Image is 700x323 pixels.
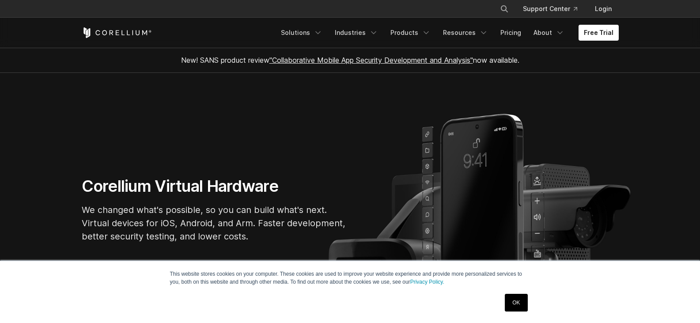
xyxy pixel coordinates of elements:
[579,25,619,41] a: Free Trial
[82,27,152,38] a: Corellium Home
[329,25,383,41] a: Industries
[410,279,444,285] a: Privacy Policy.
[588,1,619,17] a: Login
[269,56,473,65] a: "Collaborative Mobile App Security Development and Analysis"
[385,25,436,41] a: Products
[516,1,584,17] a: Support Center
[438,25,493,41] a: Resources
[496,1,512,17] button: Search
[170,270,530,286] p: This website stores cookies on your computer. These cookies are used to improve your website expe...
[82,203,347,243] p: We changed what's possible, so you can build what's next. Virtual devices for iOS, Android, and A...
[489,1,619,17] div: Navigation Menu
[276,25,619,41] div: Navigation Menu
[505,294,527,312] a: OK
[528,25,570,41] a: About
[495,25,526,41] a: Pricing
[276,25,328,41] a: Solutions
[181,56,519,65] span: New! SANS product review now available.
[82,176,347,196] h1: Corellium Virtual Hardware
